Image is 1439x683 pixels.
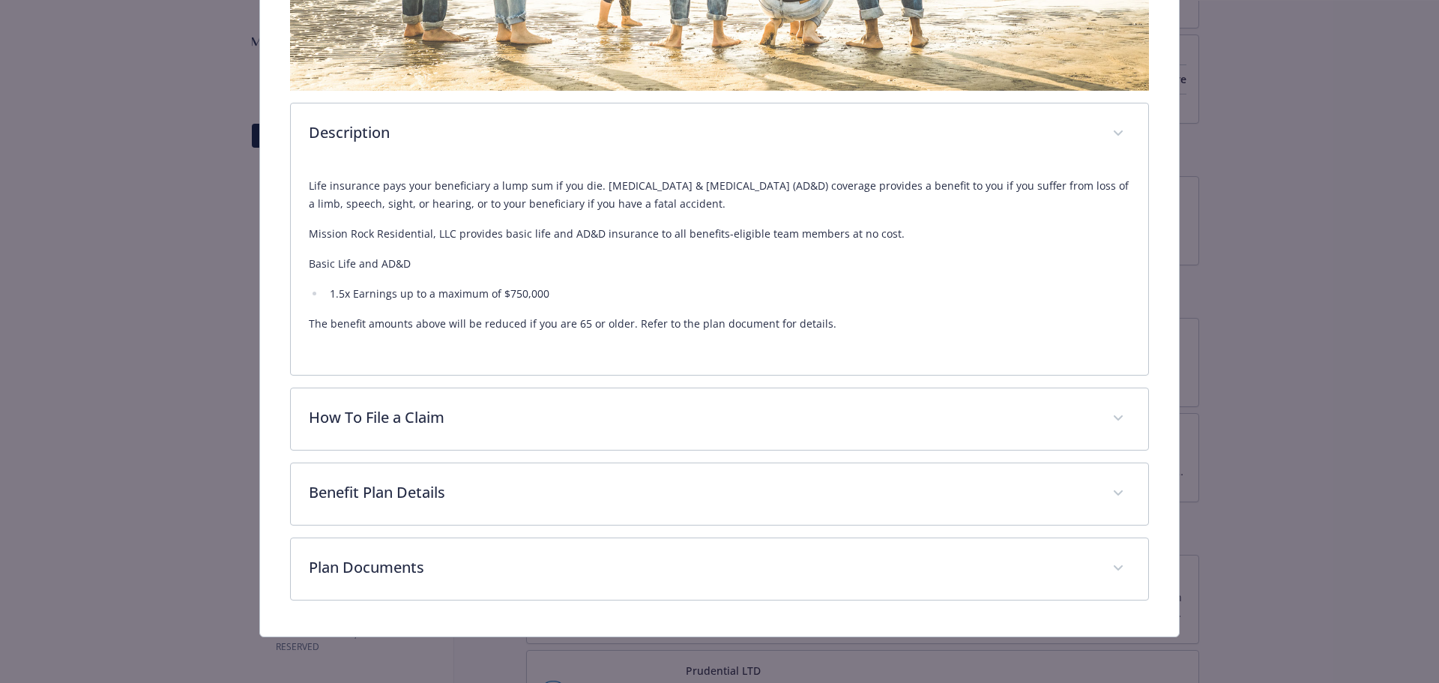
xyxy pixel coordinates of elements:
[309,255,1131,273] p: Basic Life and AD&D
[325,285,1131,303] li: 1.5x Earnings up to a maximum of $750,000
[309,225,1131,243] p: Mission Rock Residential, LLC provides basic life and AD&D insurance to all benefits-eligible tea...
[309,121,1095,144] p: Description
[291,538,1149,600] div: Plan Documents
[291,103,1149,165] div: Description
[309,315,1131,333] p: The benefit amounts above will be reduced if you are 65 or older. Refer to the plan document for ...
[309,556,1095,579] p: Plan Documents
[291,463,1149,525] div: Benefit Plan Details
[309,481,1095,504] p: Benefit Plan Details
[309,406,1095,429] p: How To File a Claim
[291,165,1149,375] div: Description
[291,388,1149,450] div: How To File a Claim
[309,177,1131,213] p: Life insurance pays your beneficiary a lump sum if you die. [MEDICAL_DATA] & [MEDICAL_DATA] (AD&D...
